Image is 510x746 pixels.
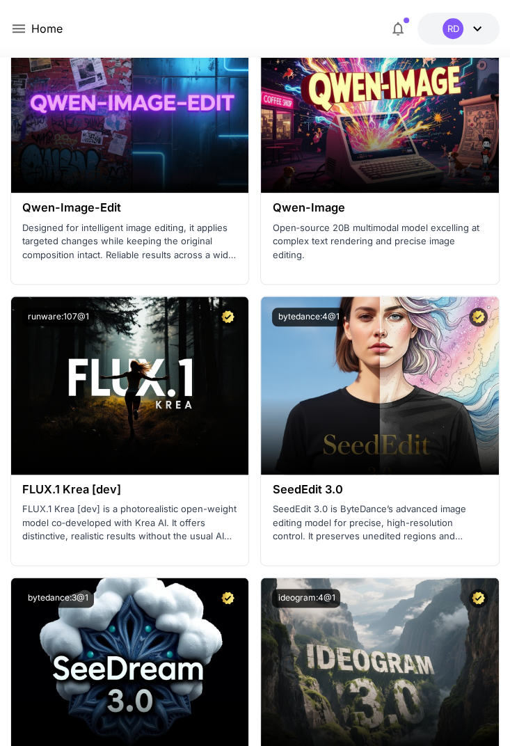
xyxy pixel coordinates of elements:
[22,483,238,496] h3: FLUX.1 Krea [dev]
[31,20,63,37] nav: breadcrumb
[11,15,249,193] img: alt
[22,589,94,608] button: bytedance:3@1
[11,296,249,475] img: alt
[261,15,499,193] img: alt
[272,483,488,496] h3: SeedEdit 3.0
[272,589,340,608] button: ideogram:4@1
[218,589,237,608] button: Certified Model – Vetted for best performance and includes a commercial license.
[469,589,488,608] button: Certified Model – Vetted for best performance and includes a commercial license.
[22,201,238,214] h3: Qwen-Image-Edit
[272,308,344,326] button: bytedance:4@1
[272,502,488,543] p: SeedEdit 3.0 is ByteDance’s advanced image editing model for precise, high-resolution control. It...
[22,502,238,543] p: FLUX.1 Krea [dev] is a photorealistic open-weight model co‑developed with Krea AI. It offers dist...
[272,221,488,262] p: Open‑source 20B multimodal model excelling at complex text rendering and precise image editing.
[469,308,488,326] button: Certified Model – Vetted for best performance and includes a commercial license.
[261,296,499,475] img: alt
[31,20,63,37] a: Home
[272,201,488,214] h3: Qwen-Image
[22,221,238,262] p: Designed for intelligent image editing, it applies targeted changes while keeping the original co...
[22,308,95,326] button: runware:107@1
[443,18,463,39] div: RD
[218,308,237,326] button: Certified Model – Vetted for best performance and includes a commercial license.
[417,13,500,45] button: $10.42889RD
